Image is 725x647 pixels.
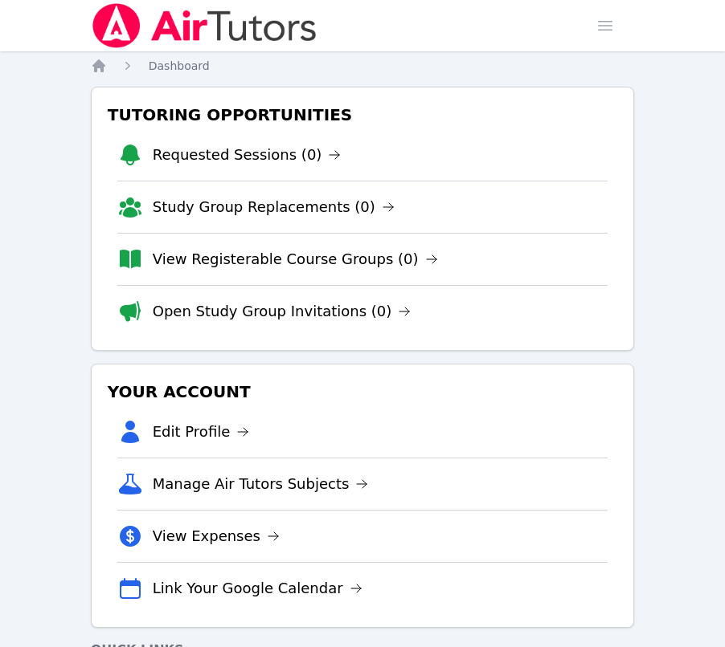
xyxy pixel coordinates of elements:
[153,196,395,218] a: Study Group Replacements (0)
[153,300,412,323] a: Open Study Group Invitations (0)
[153,421,250,443] a: Edit Profile
[153,577,362,600] a: Link Your Google Calendar
[91,58,635,74] nav: Breadcrumb
[153,525,280,547] a: View Expenses
[149,58,210,74] a: Dashboard
[91,3,318,48] img: Air Tutors
[153,144,342,166] a: Requested Sessions (0)
[104,377,621,406] h3: Your Account
[149,59,210,72] span: Dashboard
[153,473,369,495] a: Manage Air Tutors Subjects
[153,248,438,271] a: View Registerable Course Groups (0)
[104,100,621,129] h3: Tutoring Opportunities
